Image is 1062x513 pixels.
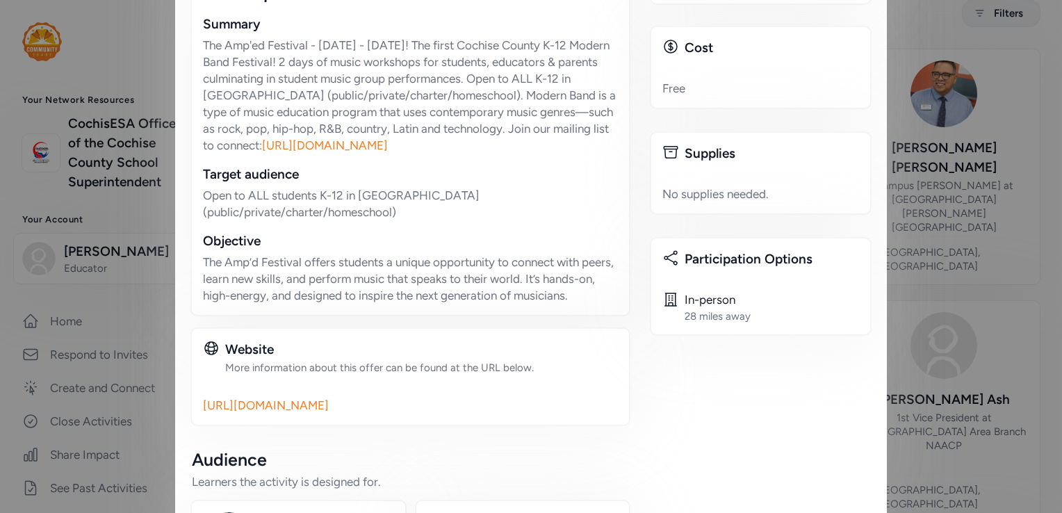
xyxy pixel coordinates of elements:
[203,187,618,220] p: Open to ALL students K-12 in [GEOGRAPHIC_DATA] (public/private/charter/homeschool)
[662,186,859,202] div: No supplies needed.
[192,473,629,490] div: Learners the activity is designed for.
[685,250,859,269] div: Participation Options
[685,309,751,323] div: 28 miles away
[685,144,859,163] div: Supplies
[203,254,618,304] p: The Amp’d Festival offers students a unique opportunity to connect with peers, learn new skills, ...
[192,448,629,471] div: Audience
[685,291,751,308] div: In-person
[203,397,618,414] a: [URL][DOMAIN_NAME]
[262,138,388,152] a: [URL][DOMAIN_NAME]
[685,38,859,58] div: Cost
[203,15,618,34] div: Summary
[225,361,618,375] div: More information about this offer can be found at the URL below.
[225,340,618,359] div: Website
[662,80,859,97] div: Free
[203,231,618,251] div: Objective
[203,37,618,154] p: The Amp'ed Festival - [DATE] - [DATE]! The first Cochise County K-12 Modern Band Festival! 2 days...
[203,165,618,184] div: Target audience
